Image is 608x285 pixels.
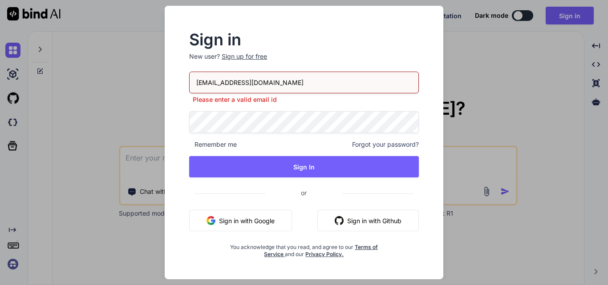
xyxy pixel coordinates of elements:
button: Sign in with Github [317,210,419,231]
span: or [265,182,342,204]
button: Sign in with Google [189,210,292,231]
div: You acknowledge that you read, and agree to our and our [227,238,381,258]
img: github [335,216,344,225]
p: New user? [189,52,419,72]
input: Login or Email [189,72,419,93]
a: Terms of Service [264,244,378,257]
h2: Sign in [189,32,419,47]
p: Please enter a valid email id [189,95,419,104]
img: google [207,216,215,225]
button: Sign In [189,156,419,177]
span: Forgot your password? [352,140,419,149]
span: Remember me [189,140,237,149]
div: Sign up for free [222,52,267,61]
a: Privacy Policy. [305,251,344,257]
